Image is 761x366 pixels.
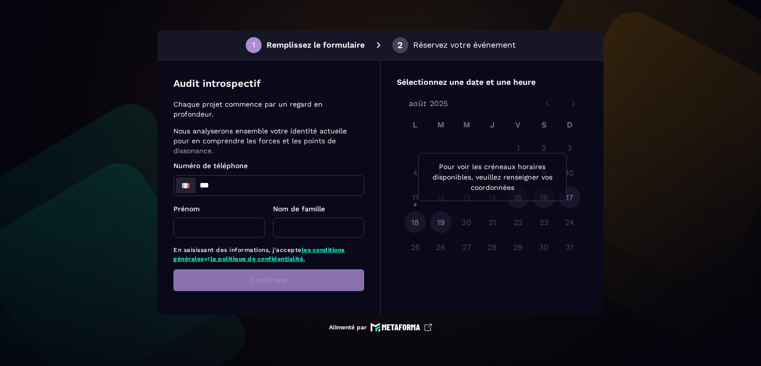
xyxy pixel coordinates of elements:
font: Audit introspectif [173,77,261,89]
a: les conditions générales [173,246,345,262]
a: Alimenté par [329,323,432,332]
font: Nom de famille [273,205,325,213]
font: Prénom [173,205,200,213]
font: 1 [252,40,255,50]
font: Sélectionnez une date et une heure [397,77,536,87]
div: France : + 33 [176,178,196,193]
font: Nous analyserons ensemble votre identité actuelle pour en comprendre les forces et les points de ... [173,127,347,155]
font: Remplissez le formulaire [267,40,365,50]
font: et [204,255,211,262]
font: Numéro de téléphone [173,162,248,170]
font: Alimenté par [329,324,367,331]
font: Pour voir les créneaux horaires disponibles, veuillez renseigner vos coordonnées [433,163,552,191]
font: Chaque projet commence par un regard en profondeur. [173,100,323,118]
font: Réservez votre événement [413,40,516,50]
a: la politique de confidentialité. [211,255,305,262]
font: En saisissant des informations, j'accepte [173,246,302,253]
font: 2 [397,40,403,50]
